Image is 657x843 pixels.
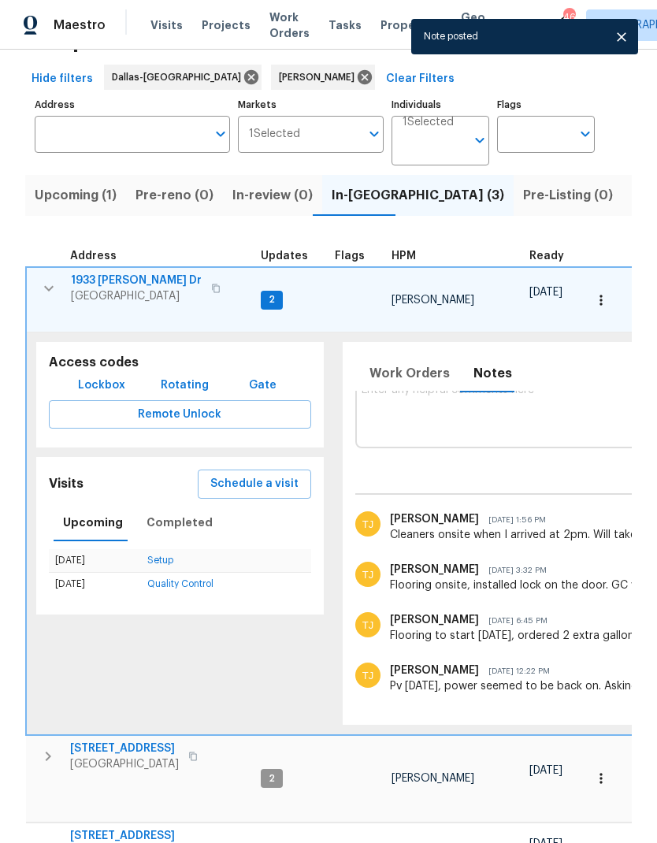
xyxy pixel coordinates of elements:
span: Clear Filters [386,69,455,89]
span: Schedule a visit [210,474,299,494]
td: [DATE] [49,573,141,596]
div: [PERSON_NAME] [271,65,375,90]
span: [DATE] [529,287,562,298]
span: [STREET_ADDRESS] [70,741,179,756]
div: Dallas-[GEOGRAPHIC_DATA] [104,65,262,90]
label: Flags [497,100,595,110]
button: Remote Unlock [49,400,311,429]
span: 1 Selected [249,128,300,141]
a: Quality Control [147,579,213,589]
button: Schedule a visit [198,470,311,499]
span: Ready [529,251,564,262]
span: Updates [261,251,308,262]
button: Rotating [154,371,215,400]
span: Projects [202,17,251,33]
span: [PERSON_NAME] [390,564,479,575]
span: Properties [380,17,442,33]
button: Lockbox [72,371,132,400]
span: [DATE] 3:32 PM [479,566,547,574]
span: Address [70,251,117,262]
span: 2 [262,772,281,785]
img: Todd Jorgenson [355,562,380,587]
td: [DATE] [49,549,141,573]
span: Pre-reno (0) [135,184,213,206]
span: Tasks [328,20,362,31]
button: Open [363,123,385,145]
span: [PERSON_NAME] [390,514,479,525]
span: [GEOGRAPHIC_DATA] [71,288,202,304]
span: [PERSON_NAME] [392,773,474,784]
span: Geo Assignments [461,9,536,41]
button: Gate [238,371,288,400]
button: Open [210,123,232,145]
span: [GEOGRAPHIC_DATA] [70,756,179,772]
span: Notes [473,362,512,384]
span: Hide filters [32,69,93,89]
button: Open [469,129,491,151]
span: [PERSON_NAME] [279,69,361,85]
span: [PERSON_NAME] [392,295,474,306]
span: Pre-Listing (0) [523,184,613,206]
span: 1 Selected [403,116,454,129]
div: Earliest renovation start date (first business day after COE or Checkout) [529,251,578,262]
label: Markets [238,100,384,110]
span: Maestro [54,17,106,33]
span: Gate [244,376,282,396]
span: Flags [335,251,365,262]
span: 1933 [PERSON_NAME] Dr [71,273,202,288]
span: Work Orders [269,9,310,41]
label: Address [35,100,230,110]
button: Open [574,123,596,145]
span: Lockbox [78,376,125,396]
span: [DATE] [529,765,562,776]
span: In-review (0) [232,184,313,206]
button: Hide filters [25,65,99,94]
span: Remote Unlock [61,405,299,425]
span: In-[GEOGRAPHIC_DATA] (3) [332,184,504,206]
span: Rotating [161,376,209,396]
label: Individuals [392,100,489,110]
h5: Access codes [49,355,311,371]
span: HPM [392,251,416,262]
span: Work Orders [369,362,450,384]
a: Setup [147,555,173,565]
span: [PERSON_NAME] [390,615,479,626]
span: 2 [262,293,281,306]
span: Visits [150,17,183,33]
h5: Visits [49,476,84,492]
span: Completed [147,513,213,533]
span: Dallas-[GEOGRAPHIC_DATA] [112,69,247,85]
img: Todd Jorgenson [355,511,380,537]
img: Todd Jorgenson [355,612,380,637]
span: Upcoming (1) [35,184,117,206]
span: [DATE] 6:45 PM [479,617,547,625]
button: Clear Filters [380,65,461,94]
div: 46 [563,9,574,25]
span: Upcoming [63,513,123,533]
span: [PERSON_NAME] [390,665,479,676]
span: [DATE] 1:56 PM [479,516,546,524]
img: Todd Jorgenson [355,663,380,688]
span: [DATE] 12:22 PM [479,667,550,675]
